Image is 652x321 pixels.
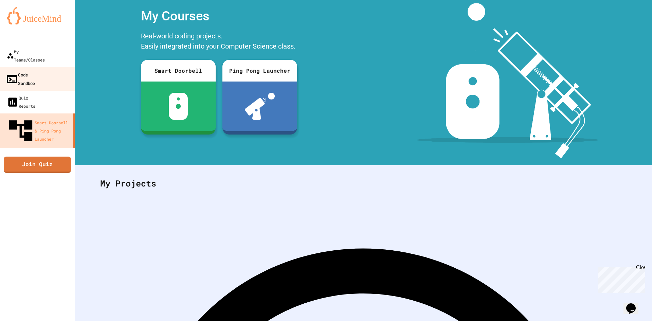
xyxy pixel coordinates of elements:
div: My Courses [138,3,301,29]
iframe: chat widget [596,264,645,293]
div: Smart Doorbell & Ping Pong Launcher [7,117,71,145]
img: logo-orange.svg [7,7,68,24]
div: Smart Doorbell [141,60,216,82]
div: My Projects [93,170,633,197]
img: banner-image-my-projects.png [417,3,599,158]
a: Join Quiz [4,157,71,173]
iframe: chat widget [623,294,645,314]
div: Quiz Reports [7,94,35,110]
div: Real-world coding projects. Easily integrated into your Computer Science class. [138,29,301,55]
div: My Teams/Classes [7,48,45,64]
div: Ping Pong Launcher [222,60,297,82]
img: sdb-white.svg [169,93,188,120]
div: Code Sandbox [6,70,35,87]
img: ppl-with-ball.png [245,93,275,120]
div: Chat with us now!Close [3,3,47,43]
